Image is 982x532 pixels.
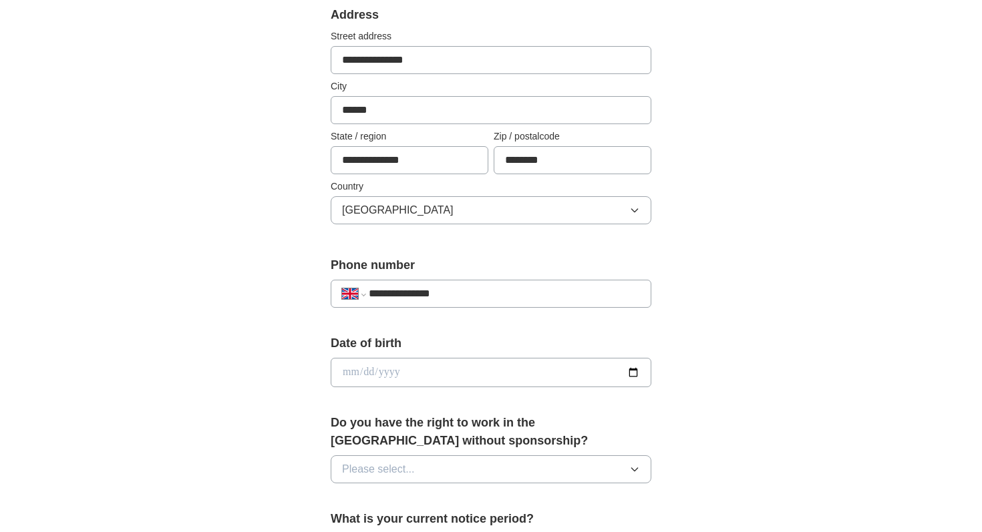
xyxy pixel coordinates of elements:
button: [GEOGRAPHIC_DATA] [331,196,651,224]
label: Phone number [331,256,651,274]
span: Please select... [342,461,415,477]
label: Do you have the right to work in the [GEOGRAPHIC_DATA] without sponsorship? [331,414,651,450]
label: Country [331,180,651,194]
label: Date of birth [331,334,651,352]
label: Street address [331,29,651,43]
div: Address [331,6,651,24]
label: What is your current notice period? [331,510,651,528]
label: State / region [331,129,488,144]
span: [GEOGRAPHIC_DATA] [342,202,454,218]
label: City [331,79,651,93]
button: Please select... [331,455,651,483]
label: Zip / postalcode [494,129,651,144]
